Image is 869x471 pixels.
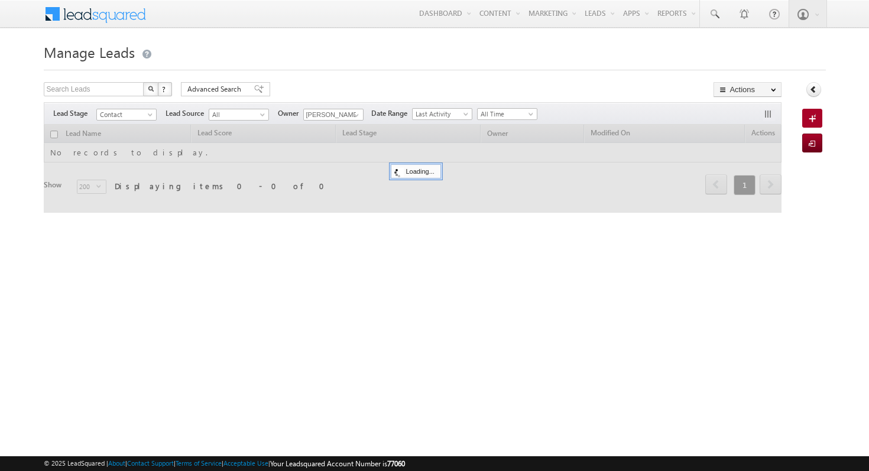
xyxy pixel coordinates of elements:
span: Date Range [371,108,412,119]
span: Manage Leads [44,43,135,61]
span: Last Activity [413,109,469,119]
span: 77060 [387,459,405,468]
button: Actions [714,82,782,97]
span: Lead Source [166,108,209,119]
img: Search [148,86,154,92]
span: All Time [478,109,534,119]
a: Contact Support [127,459,174,467]
a: All [209,109,269,121]
div: Loading... [391,164,441,178]
a: Contact [96,109,157,121]
span: Your Leadsquared Account Number is [270,459,405,468]
a: About [108,459,125,467]
span: © 2025 LeadSquared | | | | | [44,458,405,469]
span: Contact [97,109,153,120]
span: All [209,109,265,120]
span: ? [162,84,167,94]
a: Last Activity [412,108,472,120]
a: All Time [477,108,537,120]
button: ? [158,82,172,96]
a: Show All Items [348,109,362,121]
span: Owner [278,108,303,119]
span: Lead Stage [53,108,96,119]
a: Acceptable Use [223,459,268,467]
span: Advanced Search [187,84,245,95]
a: Terms of Service [176,459,222,467]
input: Type to Search [303,109,364,121]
